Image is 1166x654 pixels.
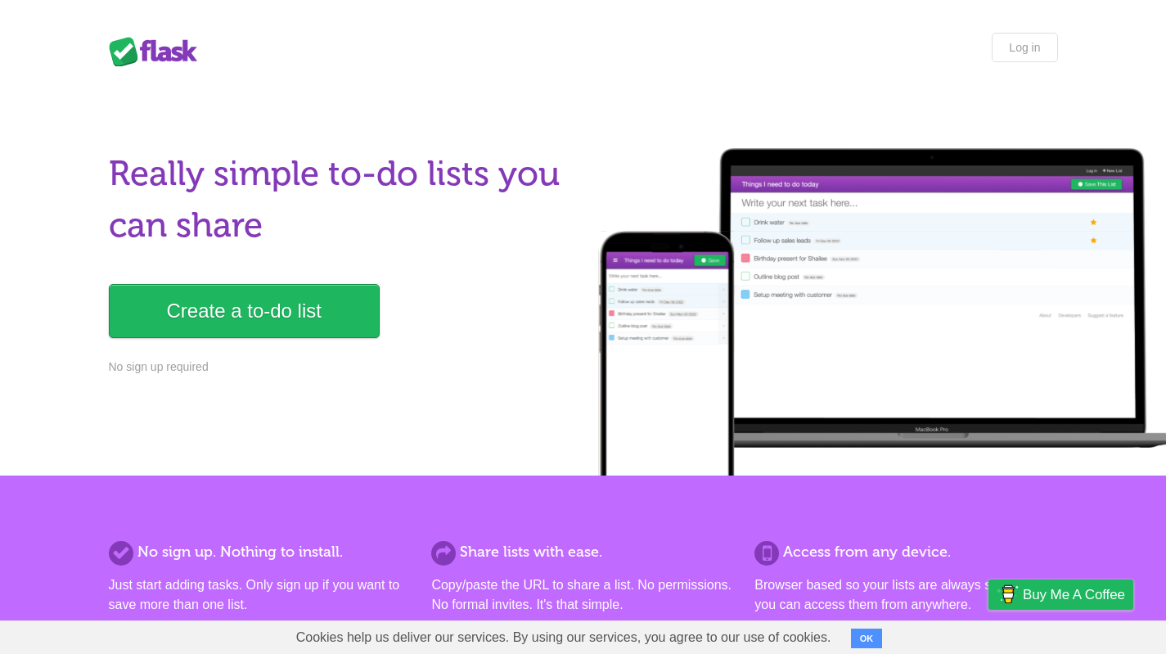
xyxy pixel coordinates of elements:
[109,359,574,376] p: No sign up required
[992,33,1057,62] a: Log in
[754,541,1057,563] h2: Access from any device.
[431,541,734,563] h2: Share lists with ease.
[109,37,207,66] div: Flask Lists
[109,284,380,338] a: Create a to-do list
[109,541,412,563] h2: No sign up. Nothing to install.
[851,629,883,648] button: OK
[431,575,734,615] p: Copy/paste the URL to share a list. No permissions. No formal invites. It's that simple.
[1023,580,1125,609] span: Buy me a coffee
[109,148,574,251] h1: Really simple to-do lists you can share
[988,580,1133,610] a: Buy me a coffee
[280,621,848,654] span: Cookies help us deliver our services. By using our services, you agree to our use of cookies.
[109,575,412,615] p: Just start adding tasks. Only sign up if you want to save more than one list.
[997,580,1019,608] img: Buy me a coffee
[754,575,1057,615] p: Browser based so your lists are always synced and you can access them from anywhere.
